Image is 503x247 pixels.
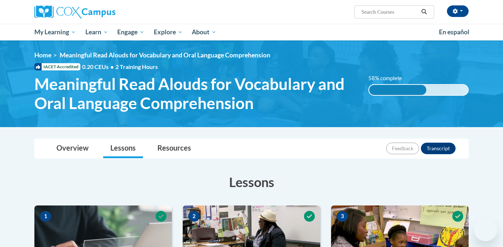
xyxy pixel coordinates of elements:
[103,139,143,158] a: Lessons
[421,201,436,215] iframe: Close message
[361,8,419,16] input: Search Courses
[474,218,497,241] iframe: Button to launch messaging window
[34,28,76,36] span: My Learning
[82,63,115,71] span: 0.20 CEUs
[154,28,183,36] span: Explore
[368,74,410,82] label: 58% complete
[34,5,172,18] a: Cox Campus
[40,211,51,222] span: 1
[150,139,198,158] a: Resources
[30,24,81,40] a: My Learning
[34,173,469,191] h3: Lessons
[85,28,108,36] span: Learn
[34,5,115,18] img: Cox Campus
[188,211,200,222] span: 2
[115,63,158,70] span: 2 Training Hours
[386,143,419,154] button: Feedback
[149,24,187,40] a: Explore
[421,143,456,154] button: Transcript
[447,5,469,17] button: Account Settings
[117,28,144,36] span: Engage
[419,8,430,16] button: Search
[49,139,96,158] a: Overview
[187,24,221,40] a: About
[34,74,358,113] span: Meaningful Read Alouds for Vocabulary and Oral Language Comprehension
[24,24,479,40] div: Main menu
[34,51,51,59] a: Home
[369,85,427,95] div: 58% complete
[60,51,270,59] span: Meaningful Read Alouds for Vocabulary and Oral Language Comprehension
[192,28,216,36] span: About
[34,63,80,70] span: IACET Accredited
[81,24,113,40] a: Learn
[337,211,348,222] span: 3
[439,28,469,36] span: En español
[113,24,149,40] a: Engage
[434,25,474,40] a: En español
[110,63,114,70] span: •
